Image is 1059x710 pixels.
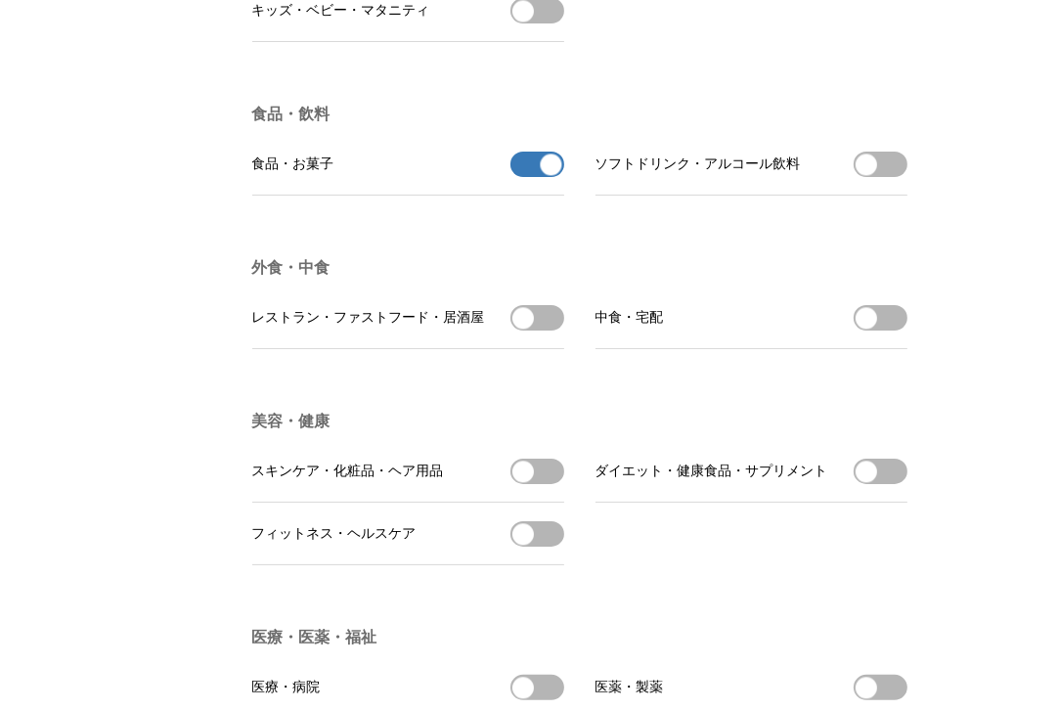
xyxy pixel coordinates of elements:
h3: 美容・健康 [252,412,907,432]
h3: 医療・医薬・福祉 [252,628,907,648]
span: フィットネス・ヘルスケア [252,525,417,543]
span: スキンケア・化粧品・ヘア用品 [252,463,444,480]
span: 医薬・製薬 [596,679,664,696]
span: レストラン・ファストフード・居酒屋 [252,309,485,327]
span: 中食・宅配 [596,309,664,327]
span: キッズ・ベビー・マタニティ [252,2,430,20]
span: 医療・病院 [252,679,321,696]
h3: 食品・飲料 [252,105,907,125]
span: 食品・お菓子 [252,155,334,173]
span: ダイエット・健康食品・サプリメント [596,463,828,480]
h3: 外食・中食 [252,258,907,279]
span: ソフトドリンク・アルコール飲料 [596,155,801,173]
